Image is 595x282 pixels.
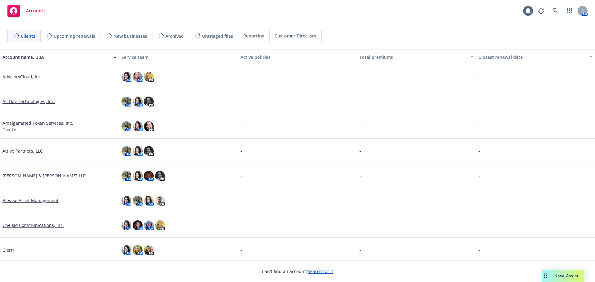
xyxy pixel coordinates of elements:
div: Active policies [240,54,355,60]
button: Service team [119,50,238,64]
span: - [359,73,361,80]
a: Bitwise Asset Management [2,197,59,204]
span: - [478,148,480,154]
a: Amalgamated Token Services, Inc. [2,120,73,126]
span: - [359,247,361,253]
span: - [478,222,480,228]
div: Service team [121,54,236,60]
span: - [359,197,361,204]
span: CoinList [2,126,19,133]
span: - [240,123,242,129]
img: photo [121,245,131,255]
span: - [240,148,242,154]
span: - [478,247,480,253]
img: photo [121,220,131,230]
span: - [359,222,361,228]
button: Nova Assist [542,270,584,282]
span: Nova Assist [554,273,579,278]
img: photo [144,245,154,255]
div: Drag to move [542,270,549,282]
span: Reporting [243,33,264,39]
div: Total premiums [359,54,467,60]
span: - [240,98,242,105]
span: - [359,123,361,129]
a: Report a Bug [535,5,547,17]
span: - [478,172,480,179]
img: photo [133,196,143,206]
span: Archived [165,33,184,39]
span: Clients [21,33,35,39]
img: photo [144,220,154,230]
img: photo [133,146,143,156]
span: - [478,98,480,105]
img: photo [144,121,154,131]
img: photo [121,121,131,131]
span: New businesses [113,33,147,39]
span: - [359,98,361,105]
span: - [240,172,242,179]
span: Can't find an account? [262,268,333,275]
button: Closest renewal date [476,50,595,64]
div: Account name, DBA [2,54,110,60]
span: - [240,197,242,204]
img: photo [144,196,154,206]
img: photo [121,97,131,106]
img: photo [155,220,165,230]
span: - [240,73,242,80]
img: photo [133,121,143,131]
img: photo [155,171,165,181]
a: Search [549,5,562,17]
span: - [478,123,480,129]
img: photo [144,171,154,181]
div: Closest renewal date [478,54,586,60]
img: photo [121,72,131,82]
span: - [240,247,242,253]
img: photo [144,146,154,156]
img: photo [133,220,143,230]
button: Active policies [238,50,357,64]
a: All Day Technologies, Inc. [2,98,55,105]
img: photo [155,196,165,206]
span: Customer Directory [275,33,316,39]
img: photo [144,72,154,82]
a: AdvisoryCloud, Inc. [2,73,42,80]
a: Search for it [308,268,333,274]
img: photo [133,72,143,82]
img: photo [133,97,143,106]
img: photo [133,171,143,181]
button: Total premiums [357,50,476,64]
span: - [359,148,361,154]
span: - [359,172,361,179]
span: Accounts [26,8,46,13]
img: photo [133,245,143,255]
a: Clerri [2,247,14,253]
span: Upcoming renewals [54,33,95,39]
a: Accounts [5,2,48,20]
a: [PERSON_NAME] & [PERSON_NAME] LLP [2,172,86,179]
span: - [478,73,480,80]
img: photo [121,196,131,206]
a: Switch app [563,5,576,17]
span: - [478,197,480,204]
span: - [240,222,242,228]
a: Chelsio Communications, Inc. [2,222,64,228]
img: photo [121,146,131,156]
span: Untriaged files [202,33,233,39]
img: photo [121,171,131,181]
img: photo [144,97,154,106]
a: Attivo Partners, LLC [2,148,43,154]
